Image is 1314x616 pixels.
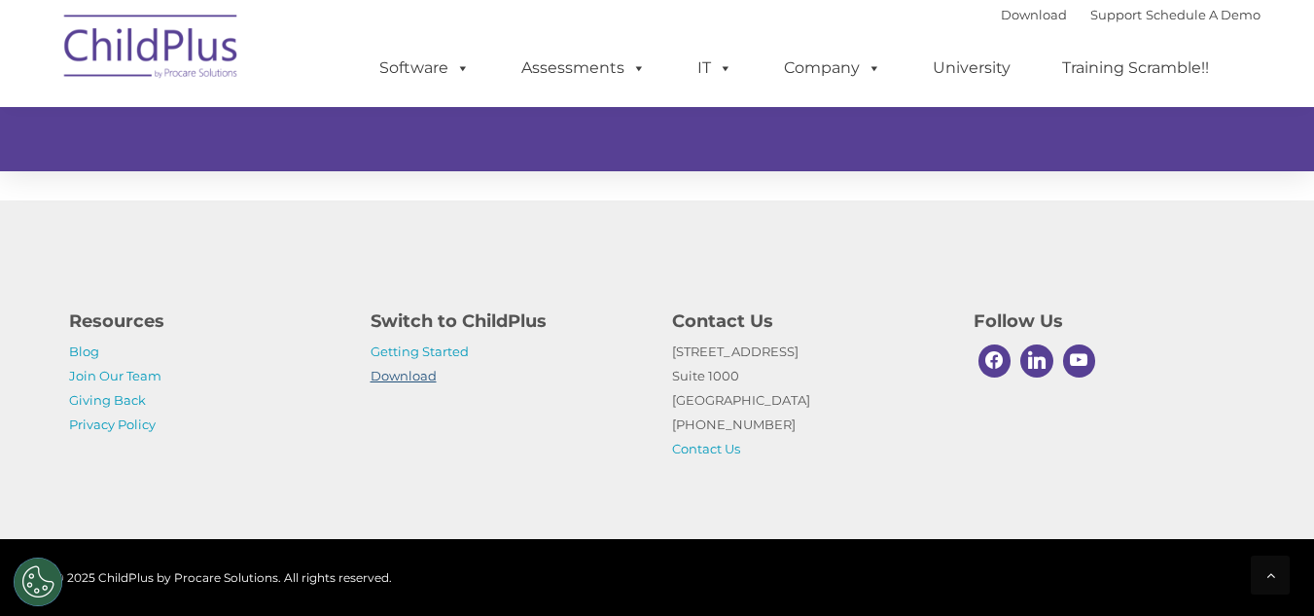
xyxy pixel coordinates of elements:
[69,308,341,335] h4: Resources
[1043,49,1228,88] a: Training Scramble!!
[502,49,665,88] a: Assessments
[1001,7,1261,22] font: |
[371,308,643,335] h4: Switch to ChildPlus
[1015,340,1058,382] a: Linkedin
[996,406,1314,616] div: Widget de chat
[371,368,437,383] a: Download
[913,49,1030,88] a: University
[1001,7,1067,22] a: Download
[1090,7,1142,22] a: Support
[1058,340,1101,382] a: Youtube
[54,570,392,585] span: © 2025 ChildPlus by Procare Solutions. All rights reserved.
[69,417,156,432] a: Privacy Policy
[974,308,1246,335] h4: Follow Us
[672,308,944,335] h4: Contact Us
[764,49,901,88] a: Company
[14,558,62,606] button: Cookies Settings
[371,344,469,359] a: Getting Started
[996,406,1314,616] iframe: Chat Widget
[69,392,146,408] a: Giving Back
[974,340,1016,382] a: Facebook
[54,1,249,98] img: ChildPlus by Procare Solutions
[678,49,752,88] a: IT
[69,368,161,383] a: Join Our Team
[360,49,489,88] a: Software
[672,340,944,461] p: [STREET_ADDRESS] Suite 1000 [GEOGRAPHIC_DATA] [PHONE_NUMBER]
[69,344,99,359] a: Blog
[1146,7,1261,22] a: Schedule A Demo
[672,441,740,456] a: Contact Us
